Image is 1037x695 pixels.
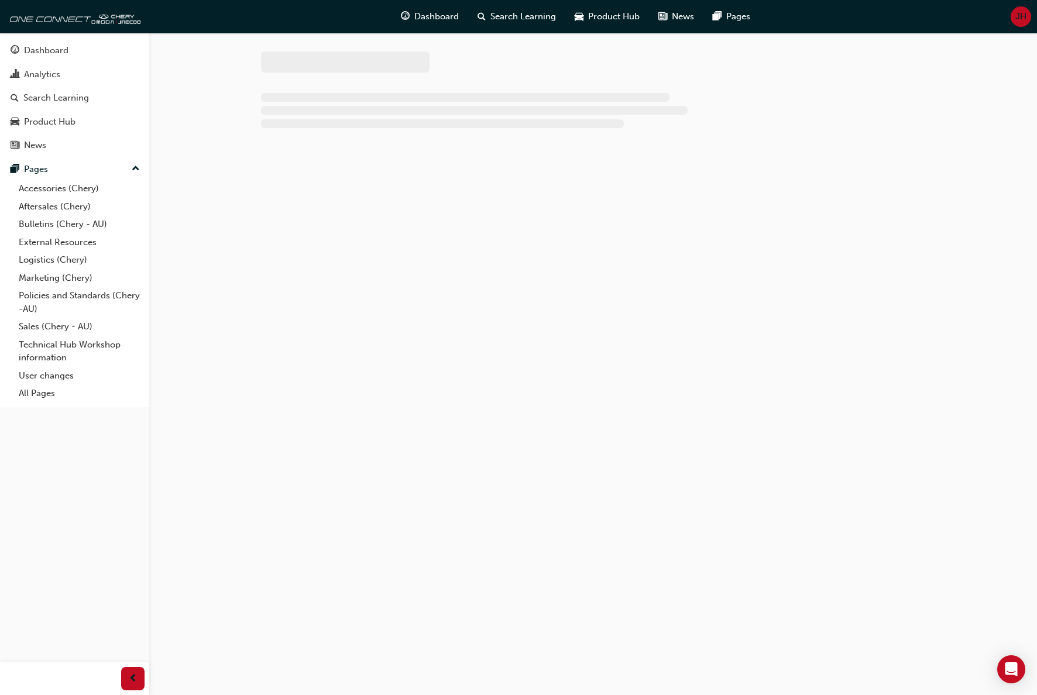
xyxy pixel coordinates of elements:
a: Logistics (Chery) [14,251,145,269]
span: car-icon [11,117,19,128]
span: guage-icon [11,46,19,56]
div: Search Learning [23,91,89,105]
button: Pages [5,159,145,180]
span: News [672,10,694,23]
span: chart-icon [11,70,19,80]
img: oneconnect [6,5,140,28]
div: Product Hub [24,115,75,129]
a: search-iconSearch Learning [468,5,565,29]
span: search-icon [478,9,486,24]
button: JH [1011,6,1031,27]
span: Dashboard [414,10,459,23]
a: Policies and Standards (Chery -AU) [14,287,145,318]
span: pages-icon [713,9,722,24]
a: Aftersales (Chery) [14,198,145,216]
span: news-icon [11,140,19,151]
span: guage-icon [401,9,410,24]
a: Accessories (Chery) [14,180,145,198]
span: Pages [726,10,750,23]
a: car-iconProduct Hub [565,5,649,29]
a: Search Learning [5,87,145,109]
div: News [24,139,46,152]
span: JH [1015,10,1026,23]
div: Dashboard [24,44,68,57]
a: Technical Hub Workshop information [14,336,145,367]
a: Marketing (Chery) [14,269,145,287]
span: pages-icon [11,164,19,175]
a: Product Hub [5,111,145,133]
a: External Resources [14,233,145,252]
a: News [5,135,145,156]
a: news-iconNews [649,5,703,29]
span: prev-icon [129,672,138,686]
a: Analytics [5,64,145,85]
span: search-icon [11,93,19,104]
span: up-icon [132,161,140,177]
div: Analytics [24,68,60,81]
a: Sales (Chery - AU) [14,318,145,336]
a: guage-iconDashboard [392,5,468,29]
a: Dashboard [5,40,145,61]
button: DashboardAnalyticsSearch LearningProduct HubNews [5,37,145,159]
div: Pages [24,163,48,176]
a: pages-iconPages [703,5,760,29]
span: Product Hub [588,10,640,23]
a: All Pages [14,384,145,402]
span: Search Learning [490,10,556,23]
a: Bulletins (Chery - AU) [14,215,145,233]
span: car-icon [575,9,583,24]
span: news-icon [658,9,667,24]
div: Open Intercom Messenger [997,655,1025,683]
a: User changes [14,367,145,385]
